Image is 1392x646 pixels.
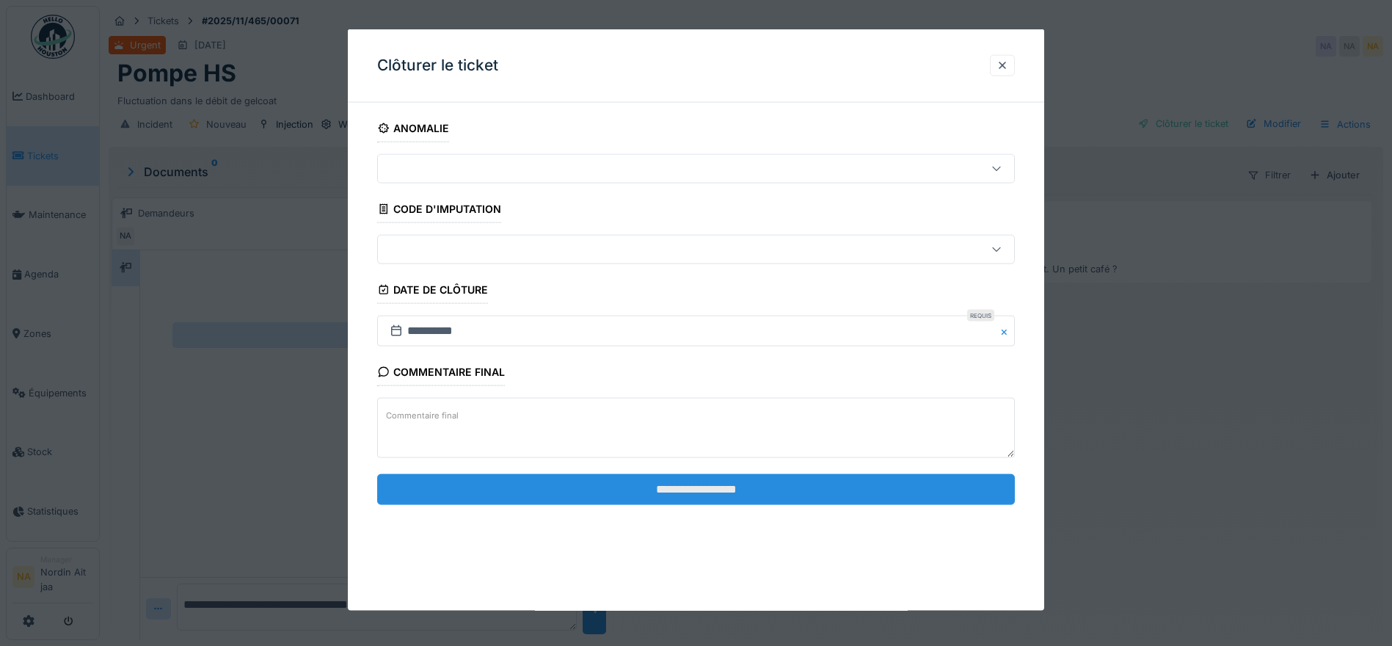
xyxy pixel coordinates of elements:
[377,198,501,223] div: Code d'imputation
[377,117,449,142] div: Anomalie
[377,57,498,75] h3: Clôturer le ticket
[383,406,462,424] label: Commentaire final
[377,279,488,304] div: Date de clôture
[999,316,1015,346] button: Close
[377,361,505,386] div: Commentaire final
[967,310,994,322] div: Requis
